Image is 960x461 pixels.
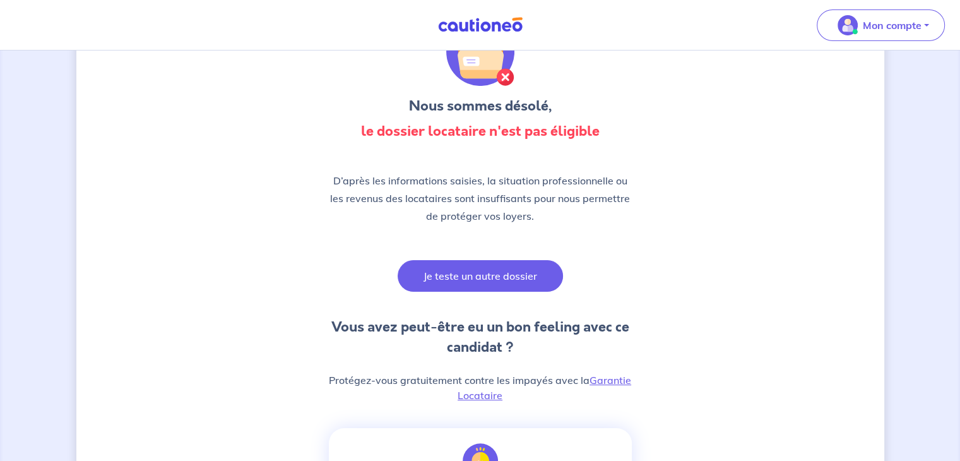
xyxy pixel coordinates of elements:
[838,15,858,35] img: illu_account_valid_menu.svg
[817,9,945,41] button: illu_account_valid_menu.svgMon compte
[329,96,632,116] h3: Nous sommes désolé,
[329,317,632,357] h3: Vous avez peut-être eu un bon feeling avec ce candidat ?
[329,373,632,403] p: Protégez-vous gratuitement contre les impayés avec la
[329,172,632,225] p: D’après les informations saisies, la situation professionnelle ou les revenus des locataires sont...
[398,260,563,292] button: Je teste un autre dossier
[863,18,921,33] p: Mon compte
[433,17,528,33] img: Cautioneo
[446,18,514,86] img: illu_folder_cancel.svg
[361,121,600,141] strong: le dossier locataire n'est pas éligible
